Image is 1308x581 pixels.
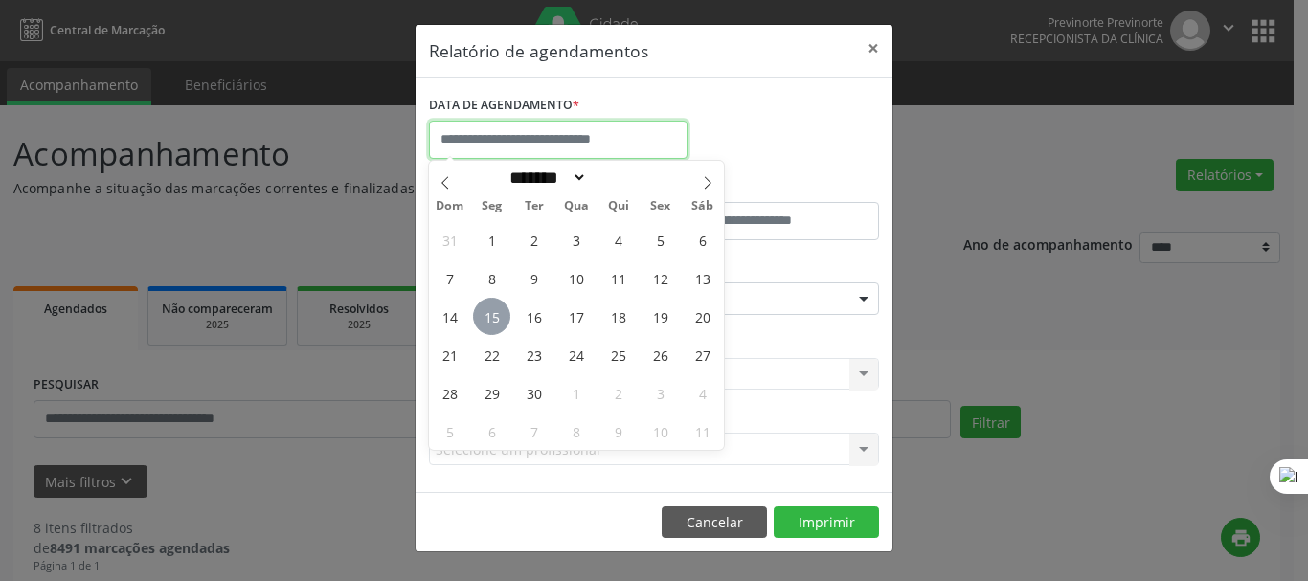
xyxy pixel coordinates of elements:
[431,221,468,258] span: Agosto 31, 2025
[429,91,579,121] label: DATA DE AGENDAMENTO
[662,506,767,539] button: Cancelar
[774,506,879,539] button: Imprimir
[515,298,553,335] span: Setembro 16, 2025
[557,259,595,297] span: Setembro 10, 2025
[431,374,468,412] span: Setembro 28, 2025
[431,259,468,297] span: Setembro 7, 2025
[684,374,721,412] span: Outubro 4, 2025
[599,413,637,450] span: Outubro 9, 2025
[431,336,468,373] span: Setembro 21, 2025
[642,374,679,412] span: Outubro 3, 2025
[642,413,679,450] span: Outubro 10, 2025
[854,25,892,72] button: Close
[473,298,510,335] span: Setembro 15, 2025
[599,221,637,258] span: Setembro 4, 2025
[503,168,587,188] select: Month
[598,200,640,212] span: Qui
[431,298,468,335] span: Setembro 14, 2025
[599,374,637,412] span: Outubro 2, 2025
[557,221,595,258] span: Setembro 3, 2025
[684,413,721,450] span: Outubro 11, 2025
[684,336,721,373] span: Setembro 27, 2025
[642,221,679,258] span: Setembro 5, 2025
[515,413,553,450] span: Outubro 7, 2025
[587,168,650,188] input: Year
[599,298,637,335] span: Setembro 18, 2025
[599,336,637,373] span: Setembro 25, 2025
[429,200,471,212] span: Dom
[642,336,679,373] span: Setembro 26, 2025
[473,221,510,258] span: Setembro 1, 2025
[659,172,879,202] label: ATÉ
[473,336,510,373] span: Setembro 22, 2025
[429,38,648,63] h5: Relatório de agendamentos
[513,200,555,212] span: Ter
[684,298,721,335] span: Setembro 20, 2025
[473,413,510,450] span: Outubro 6, 2025
[515,374,553,412] span: Setembro 30, 2025
[515,221,553,258] span: Setembro 2, 2025
[431,413,468,450] span: Outubro 5, 2025
[471,200,513,212] span: Seg
[684,259,721,297] span: Setembro 13, 2025
[557,298,595,335] span: Setembro 17, 2025
[473,374,510,412] span: Setembro 29, 2025
[599,259,637,297] span: Setembro 11, 2025
[682,200,724,212] span: Sáb
[515,336,553,373] span: Setembro 23, 2025
[642,259,679,297] span: Setembro 12, 2025
[555,200,598,212] span: Qua
[557,374,595,412] span: Outubro 1, 2025
[640,200,682,212] span: Sex
[557,413,595,450] span: Outubro 8, 2025
[642,298,679,335] span: Setembro 19, 2025
[515,259,553,297] span: Setembro 9, 2025
[557,336,595,373] span: Setembro 24, 2025
[684,221,721,258] span: Setembro 6, 2025
[473,259,510,297] span: Setembro 8, 2025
